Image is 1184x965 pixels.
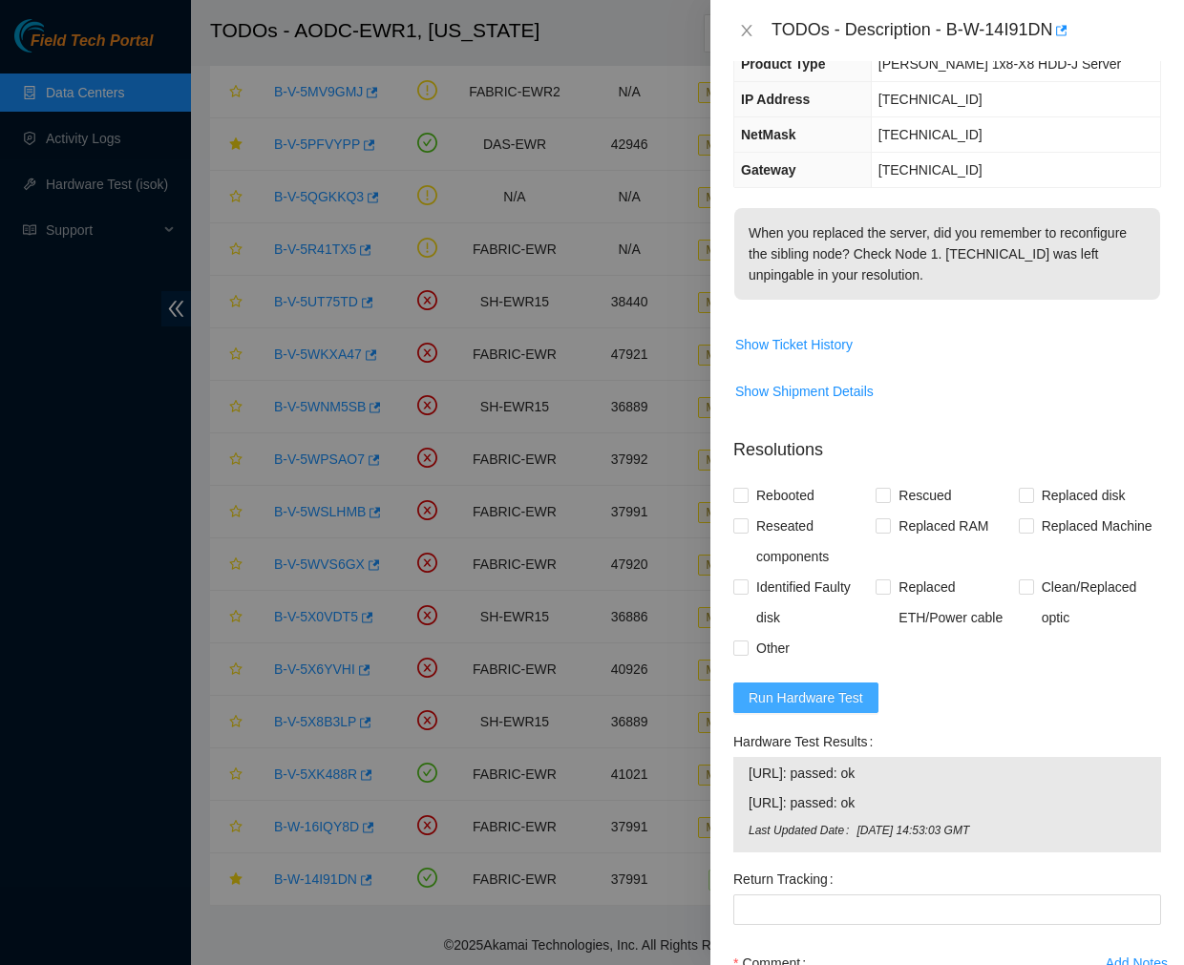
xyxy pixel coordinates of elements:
label: Return Tracking [733,864,841,894]
div: TODOs - Description - B-W-14I91DN [772,15,1161,46]
span: Replaced RAM [891,511,996,541]
span: [TECHNICAL_ID] [878,127,983,142]
span: [URL]: passed: ok [749,763,1146,784]
input: Return Tracking [733,894,1161,925]
p: When you replaced the server, did you remember to reconfigure the sibling node? Check Node 1. [TE... [734,208,1160,300]
span: Run Hardware Test [749,687,863,708]
label: Hardware Test Results [733,726,880,757]
span: Product Type [741,56,825,72]
p: Resolutions [733,422,1161,463]
span: Replaced disk [1034,480,1133,511]
span: Last Updated Date [749,822,856,840]
span: Show Shipment Details [735,381,874,402]
span: Replaced ETH/Power cable [891,572,1018,633]
span: Identified Faulty disk [749,572,876,633]
span: [TECHNICAL_ID] [878,162,983,178]
span: Rescued [891,480,959,511]
span: Clean/Replaced optic [1034,572,1161,633]
span: Show Ticket History [735,334,853,355]
span: Gateway [741,162,796,178]
span: Reseated components [749,511,876,572]
span: Other [749,633,797,663]
span: NetMask [741,127,796,142]
span: [PERSON_NAME] 1x8-X8 HDD-J Server [878,56,1121,72]
span: Replaced Machine [1034,511,1160,541]
span: close [739,23,754,38]
span: [URL]: passed: ok [749,792,1146,813]
button: Close [733,22,760,40]
span: [TECHNICAL_ID] [878,92,983,107]
button: Run Hardware Test [733,682,878,713]
span: Rebooted [749,480,822,511]
span: IP Address [741,92,810,107]
button: Show Ticket History [734,329,854,360]
span: [DATE] 14:53:03 GMT [856,822,1146,840]
button: Show Shipment Details [734,376,875,407]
